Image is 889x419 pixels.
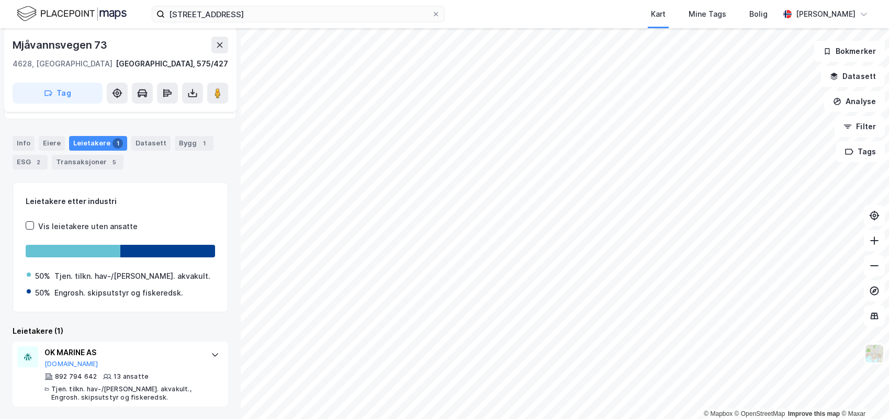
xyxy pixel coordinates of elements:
div: OK MARINE AS [44,346,200,359]
div: Kontrollprogram for chat [837,369,889,419]
div: Eiere [39,136,65,151]
iframe: Chat Widget [837,369,889,419]
div: Leietakere etter industri [26,195,215,208]
div: 1 [112,138,123,149]
button: Tag [13,83,103,104]
button: Bokmerker [814,41,885,62]
div: Tjen. tilkn. hav-/[PERSON_NAME]. akvakult., Engrosh. skipsutstyr og fiskeredsk. [51,385,200,402]
div: [GEOGRAPHIC_DATA], 575/427 [116,58,228,70]
a: Improve this map [788,410,840,417]
img: Z [864,344,884,364]
input: Søk på adresse, matrikkel, gårdeiere, leietakere eller personer [165,6,432,22]
button: [DOMAIN_NAME] [44,360,98,368]
div: Bygg [175,136,213,151]
div: 50% [35,270,50,282]
div: Info [13,136,35,151]
a: Mapbox [704,410,733,417]
div: ESG [13,155,48,169]
div: Mjåvannsvegen 73 [13,37,109,53]
div: [PERSON_NAME] [796,8,856,20]
button: Datasett [821,66,885,87]
div: 5 [109,157,119,167]
div: 2 [33,157,43,167]
div: Transaksjoner [52,155,123,169]
div: 50% [35,287,50,299]
div: Kart [651,8,666,20]
a: OpenStreetMap [735,410,785,417]
div: Datasett [131,136,171,151]
div: 892 794 642 [55,372,97,381]
div: Engrosh. skipsutstyr og fiskeredsk. [54,287,183,299]
div: Leietakere (1) [13,325,228,337]
button: Analyse [824,91,885,112]
div: Tjen. tilkn. hav-/[PERSON_NAME]. akvakult. [54,270,210,282]
div: 1 [199,138,209,149]
button: Filter [835,116,885,137]
div: Vis leietakere uten ansatte [38,220,138,233]
button: Tags [836,141,885,162]
img: logo.f888ab2527a4732fd821a326f86c7f29.svg [17,5,127,23]
div: Mine Tags [689,8,726,20]
div: 13 ansatte [114,372,149,381]
div: Leietakere [69,136,127,151]
div: 4628, [GEOGRAPHIC_DATA] [13,58,112,70]
div: Bolig [749,8,768,20]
